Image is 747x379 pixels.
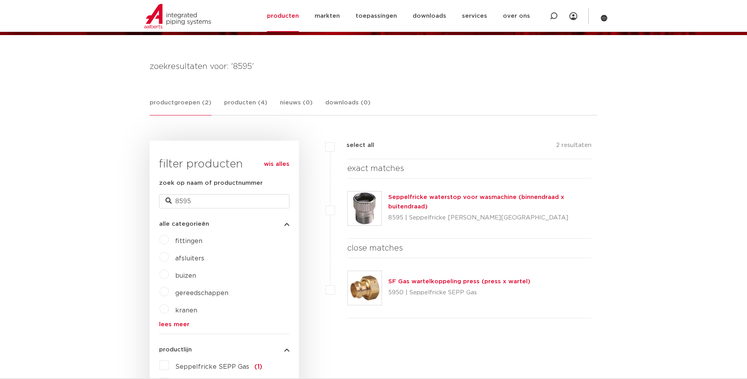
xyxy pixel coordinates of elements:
p: 2 resultaten [556,141,591,153]
a: wis alles [264,160,289,169]
p: 8595 | Seppelfricke [PERSON_NAME][GEOGRAPHIC_DATA] [388,212,592,224]
h4: close matches [347,242,592,255]
img: Thumbnail for SF Gas wartelkoppeling press (press x wartel) [348,271,382,305]
a: downloads (0) [325,98,371,115]
a: afsluiters [175,255,204,262]
input: zoeken [159,194,289,208]
a: nieuws (0) [280,98,313,115]
span: productlijn [159,347,192,353]
a: producten (4) [224,98,267,115]
a: Seppelfricke waterstop voor wasmachine (binnendraad x buitendraad) [388,194,564,210]
span: (1) [254,364,262,370]
img: Thumbnail for Seppelfricke waterstop voor wasmachine (binnendraad x buitendraad) [348,191,382,225]
a: lees meer [159,321,289,327]
span: alle categorieën [159,221,209,227]
button: productlijn [159,347,289,353]
a: kranen [175,307,197,314]
h4: zoekresultaten voor: '8595' [150,60,598,73]
h4: exact matches [347,162,592,175]
a: buizen [175,273,196,279]
button: alle categorieën [159,221,289,227]
label: select all [335,141,374,150]
span: Seppelfricke SEPP Gas [175,364,249,370]
label: zoek op naam of productnummer [159,178,263,188]
a: productgroepen (2) [150,98,211,115]
p: 5950 | Seppelfricke SEPP Gas [388,286,530,299]
h3: filter producten [159,156,289,172]
a: fittingen [175,238,202,244]
a: gereedschappen [175,290,228,296]
a: SF Gas wartelkoppeling press (press x wartel) [388,279,530,284]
